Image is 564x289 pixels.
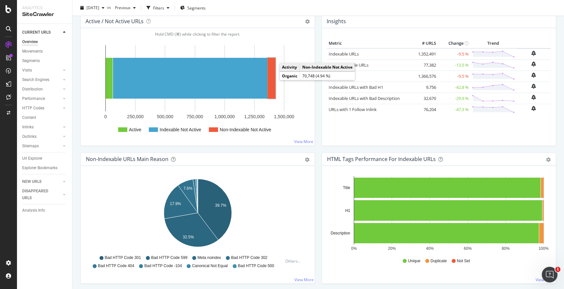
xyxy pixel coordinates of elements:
[329,62,368,68] a: Non-Indexable URLs
[555,267,560,272] span: 1
[280,72,300,80] td: Organic
[22,76,49,83] div: Search Engines
[153,5,164,10] div: Filters
[412,93,438,104] td: 32,670
[86,176,309,252] svg: A chart.
[294,277,314,282] a: View More
[127,114,144,119] text: 250,000
[22,124,34,131] div: Inlinks
[244,114,264,119] text: 1,250,000
[438,59,470,71] td: -13.5 %
[231,255,267,261] span: Bad HTTP Code 302
[105,255,141,261] span: Bad HTTP Code 301
[327,39,412,48] th: Metric
[86,156,168,162] div: Non-Indexable URLs Main Reason
[331,231,350,235] text: Description
[438,71,470,82] td: -9.5 %
[22,5,67,11] div: Analytics
[22,105,61,112] a: HTTP Codes
[197,255,221,261] span: Meta noindex
[426,246,434,251] text: 40%
[86,5,99,10] span: 2025 Sep. 25th
[546,157,551,162] div: gear
[412,39,438,48] th: # URLS
[438,39,470,48] th: Change
[539,246,549,251] text: 100%
[285,258,304,264] div: Others...
[305,19,310,24] i: Options
[22,48,43,55] div: Movements
[438,48,470,60] td: -9.5 %
[220,127,271,132] text: Non-Indexable Not Active
[22,178,41,185] div: NEW URLS
[22,207,68,214] a: Analysis Info
[388,246,396,251] text: 20%
[151,255,187,261] span: Bad HTTP Code 599
[329,106,377,112] a: URLs with 1 Follow Inlink
[112,3,138,13] button: Previous
[22,76,61,83] a: Search Engines
[22,155,68,162] a: Url Explorer
[22,143,61,150] a: Sitemaps
[408,258,420,264] span: Unique
[22,124,61,131] a: Inlinks
[531,106,536,111] div: bell-plus
[214,114,235,119] text: 1,000,000
[531,61,536,67] div: bell-plus
[22,165,68,171] a: Explorer Bookmarks
[343,185,351,190] text: Title
[192,263,227,269] span: Canonical Not Equal
[22,67,61,74] a: Visits
[22,105,44,112] div: HTTP Codes
[22,165,57,171] div: Explorer Bookmarks
[22,29,51,36] div: CURRENT URLS
[112,5,131,10] span: Previous
[129,127,141,132] text: Active
[329,51,359,57] a: Indexable URLs
[274,114,294,119] text: 1,500,000
[327,176,551,252] svg: A chart.
[238,263,274,269] span: Bad HTTP Code 500
[22,57,68,64] a: Segments
[187,5,206,10] span: Segments
[531,84,536,89] div: bell-plus
[107,4,112,10] span: vs
[22,188,55,201] div: DISAPPEARED URLS
[157,114,174,119] text: 500,000
[22,29,61,36] a: CURRENT URLS
[464,246,472,251] text: 60%
[502,246,509,251] text: 80%
[438,82,470,93] td: -42.8 %
[170,201,181,206] text: 17.9%
[22,11,67,18] div: SiteCrawler
[144,263,182,269] span: Bad HTTP Code -104
[22,143,39,150] div: Sitemaps
[470,39,516,48] th: Trend
[22,57,40,64] div: Segments
[22,133,61,140] a: Outlinks
[22,188,61,201] a: DISAPPEARED URLS
[22,86,61,93] a: Distribution
[22,207,45,214] div: Analysis Info
[183,186,193,191] text: 7.6%
[431,258,447,264] span: Duplicate
[22,67,32,74] div: Visits
[183,235,194,239] text: 32.5%
[86,39,309,140] svg: A chart.
[155,31,240,37] span: Hold CMD (⌘) while clicking to filter the report.
[98,263,134,269] span: Bad HTTP Code 404
[22,86,43,93] div: Distribution
[412,104,438,115] td: 76,204
[86,17,144,26] h4: Active / Not Active URLs
[412,82,438,93] td: 9,756
[412,71,438,82] td: 1,366,576
[187,114,203,119] text: 750,000
[22,114,68,121] a: Content
[351,246,357,251] text: 0%
[22,95,45,102] div: Performance
[280,63,300,72] td: Activity
[22,39,68,45] a: Overview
